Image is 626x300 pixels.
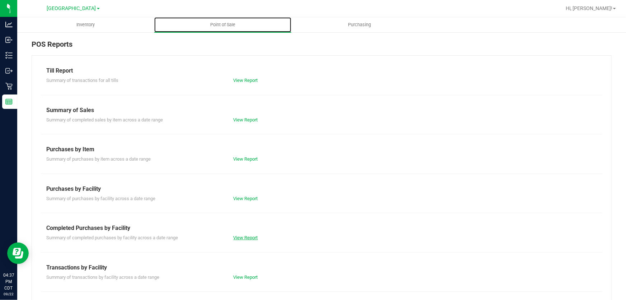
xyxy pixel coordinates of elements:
[234,117,258,123] a: View Report
[7,243,29,264] iframe: Resource center
[201,22,245,28] span: Point of Sale
[47,5,96,11] span: [GEOGRAPHIC_DATA]
[46,117,163,123] span: Summary of completed sales by item across a date range
[46,235,178,240] span: Summary of completed purchases by facility across a date range
[46,66,597,75] div: Till Report
[67,22,104,28] span: Inventory
[5,52,13,59] inline-svg: Inventory
[46,263,597,272] div: Transactions by Facility
[5,21,13,28] inline-svg: Analytics
[46,274,159,280] span: Summary of transactions by facility across a date range
[234,156,258,162] a: View Report
[234,274,258,280] a: View Report
[46,224,597,232] div: Completed Purchases by Facility
[32,39,612,55] div: POS Reports
[5,98,13,105] inline-svg: Reports
[291,17,428,32] a: Purchasing
[234,196,258,201] a: View Report
[17,17,154,32] a: Inventory
[154,17,291,32] a: Point of Sale
[3,291,14,297] p: 09/22
[46,185,597,193] div: Purchases by Facility
[234,235,258,240] a: View Report
[5,83,13,90] inline-svg: Retail
[46,78,118,83] span: Summary of transactions for all tills
[3,272,14,291] p: 04:37 PM CDT
[46,196,155,201] span: Summary of purchases by facility across a date range
[339,22,381,28] span: Purchasing
[5,36,13,43] inline-svg: Inbound
[46,106,597,115] div: Summary of Sales
[5,67,13,74] inline-svg: Outbound
[46,156,151,162] span: Summary of purchases by item across a date range
[46,145,597,154] div: Purchases by Item
[234,78,258,83] a: View Report
[566,5,612,11] span: Hi, [PERSON_NAME]!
